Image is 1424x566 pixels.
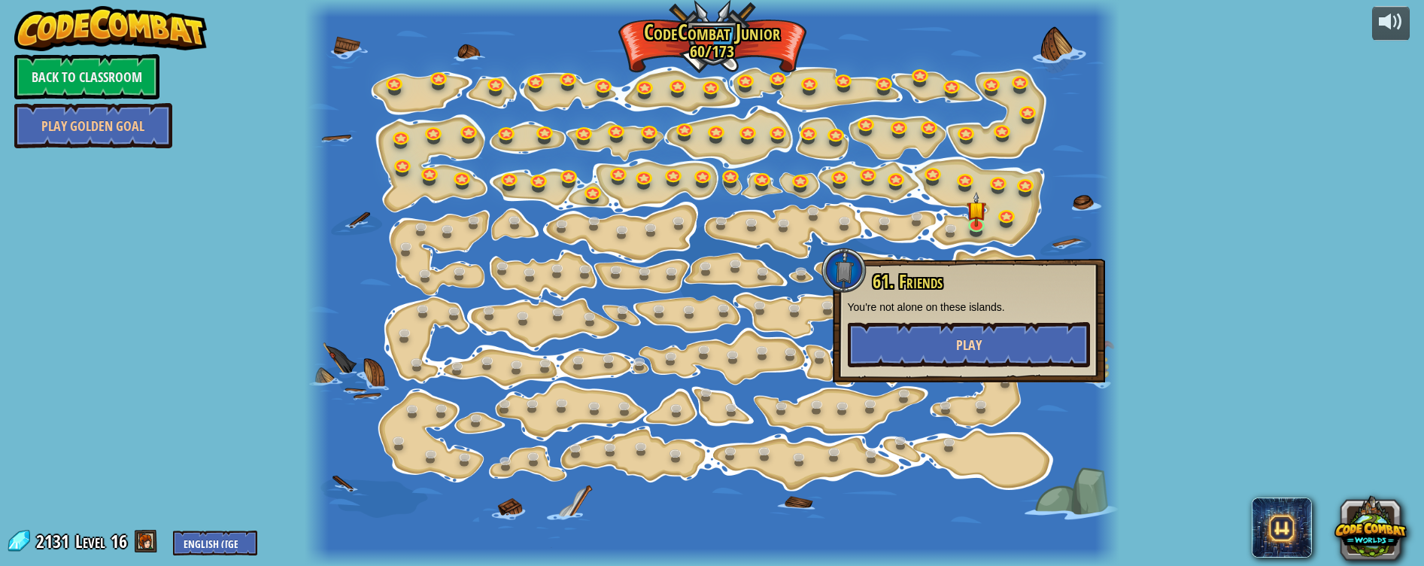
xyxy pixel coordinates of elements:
[111,529,127,553] span: 16
[848,300,1090,315] p: You're not alone on these islands.
[75,529,105,554] span: Level
[956,336,982,355] span: Play
[36,529,74,553] span: 2131
[873,269,943,294] span: 61. Friends
[848,322,1090,367] button: Play
[1372,6,1410,41] button: Adjust volume
[967,192,987,227] img: level-banner-started.png
[14,54,159,99] a: Back to Classroom
[14,103,172,148] a: Play Golden Goal
[14,6,207,51] img: CodeCombat - Learn how to code by playing a game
